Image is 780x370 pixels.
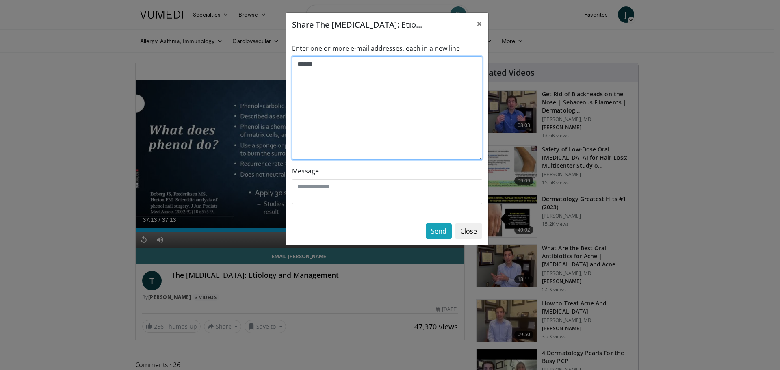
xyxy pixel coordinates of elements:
button: Send [426,223,452,239]
label: Message [292,166,319,176]
h5: Share The [MEDICAL_DATA]: Etio... [292,19,422,31]
span: × [477,17,482,30]
label: Enter one or more e-mail addresses, each in a new line [292,43,460,53]
button: Close [455,223,482,239]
